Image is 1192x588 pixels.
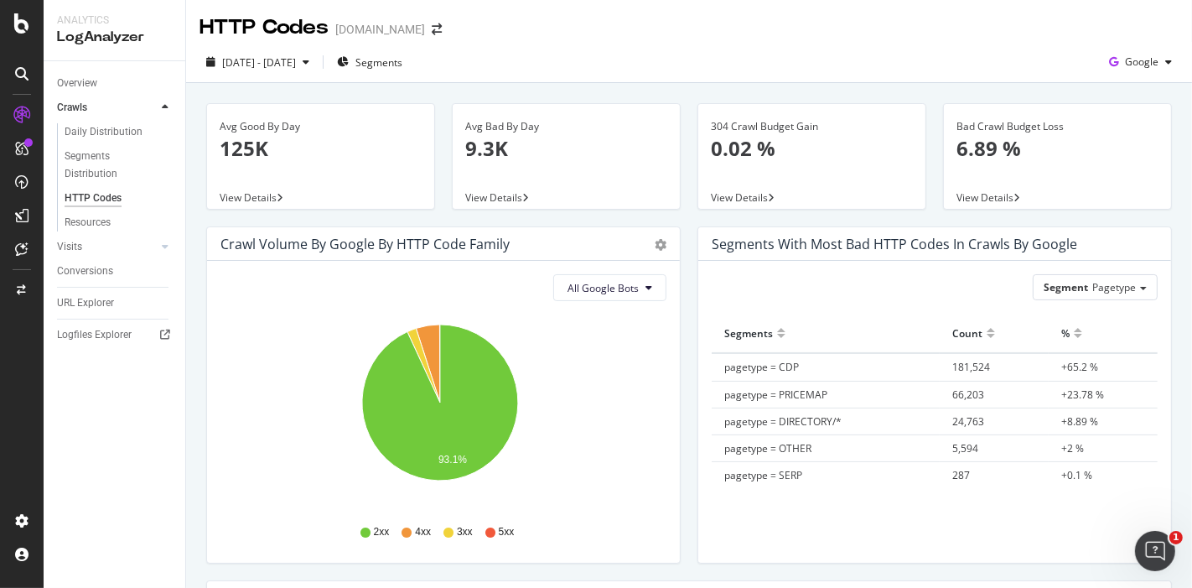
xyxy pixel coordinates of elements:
[220,236,510,252] div: Crawl Volume by google by HTTP Code Family
[952,468,970,482] span: 287
[374,525,390,539] span: 2xx
[1169,531,1183,544] span: 1
[465,190,522,205] span: View Details
[330,49,409,75] button: Segments
[952,320,982,346] div: Count
[57,263,174,280] a: Conversions
[57,99,157,117] a: Crawls
[724,320,773,346] div: Segments
[956,190,1013,205] span: View Details
[465,134,667,163] p: 9.3K
[57,263,113,280] div: Conversions
[1061,441,1084,455] span: +2 %
[65,148,174,183] a: Segments Distribution
[57,326,132,344] div: Logfiles Explorer
[956,119,1158,134] div: Bad Crawl Budget Loss
[1061,414,1098,429] span: +8.89 %
[57,238,157,256] a: Visits
[57,238,82,256] div: Visits
[57,75,174,92] a: Overview
[65,123,143,141] div: Daily Distribution
[220,315,660,509] svg: A chart.
[355,55,402,70] span: Segments
[655,239,666,251] div: gear
[222,55,296,70] span: [DATE] - [DATE]
[1125,55,1158,69] span: Google
[335,21,425,38] div: [DOMAIN_NAME]
[65,190,122,207] div: HTTP Codes
[220,119,422,134] div: Avg Good By Day
[57,326,174,344] a: Logfiles Explorer
[57,99,87,117] div: Crawls
[438,455,467,466] text: 93.1%
[956,134,1158,163] p: 6.89 %
[432,23,442,35] div: arrow-right-arrow-left
[724,414,842,429] span: pagetype = DIRECTORY/*
[1102,49,1179,75] button: Google
[952,360,990,374] span: 181,524
[57,75,97,92] div: Overview
[57,13,172,28] div: Analytics
[711,119,913,134] div: 304 Crawl Budget Gain
[952,388,984,402] span: 66,203
[220,190,277,205] span: View Details
[1061,360,1098,374] span: +65.2 %
[1061,468,1092,482] span: +0.1 %
[57,294,174,312] a: URL Explorer
[57,294,114,312] div: URL Explorer
[220,134,422,163] p: 125K
[65,214,174,232] a: Resources
[724,360,799,374] span: pagetype = CDP
[1061,320,1070,346] div: %
[499,525,515,539] span: 5xx
[65,148,158,183] div: Segments Distribution
[724,468,802,482] span: pagetype = SERP
[1044,280,1088,294] span: Segment
[952,441,978,455] span: 5,594
[65,214,111,232] div: Resources
[553,274,666,301] button: All Google Bots
[415,525,431,539] span: 4xx
[712,236,1077,252] div: Segments with most bad HTTP codes in Crawls by google
[952,414,984,429] span: 24,763
[1135,531,1175,571] iframe: Intercom live chat
[711,190,768,205] span: View Details
[567,281,639,295] span: All Google Bots
[1061,388,1104,402] span: +23.78 %
[457,525,473,539] span: 3xx
[724,388,827,402] span: pagetype = PRICEMAP
[57,28,172,47] div: LogAnalyzer
[711,134,913,163] p: 0.02 %
[1092,280,1136,294] span: Pagetype
[200,13,329,42] div: HTTP Codes
[465,119,667,134] div: Avg Bad By Day
[724,441,811,455] span: pagetype = OTHER
[65,190,174,207] a: HTTP Codes
[65,123,174,141] a: Daily Distribution
[200,49,316,75] button: [DATE] - [DATE]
